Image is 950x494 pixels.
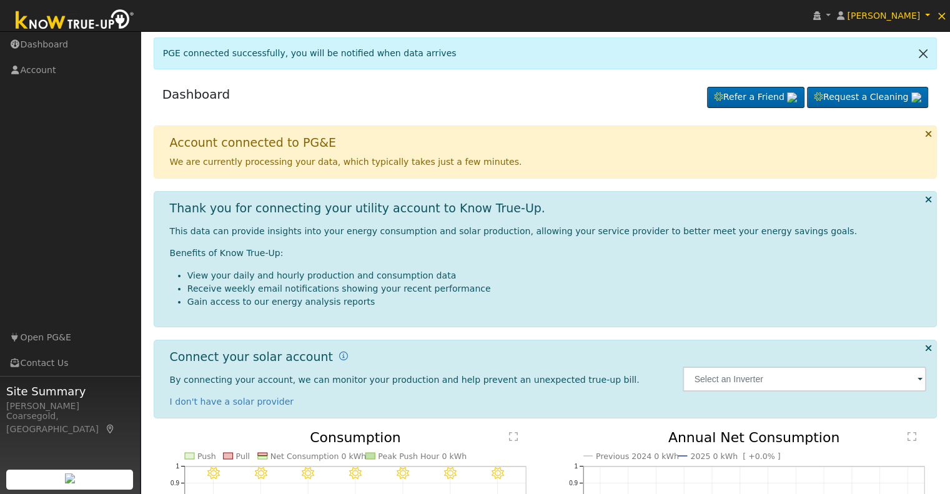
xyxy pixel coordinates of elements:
h1: Account connected to PG&E [170,136,336,150]
span: By connecting your account, we can monitor your production and help prevent an unexpected true-up... [170,375,640,385]
img: retrieve [65,473,75,483]
span: We are currently processing your data, which typically takes just a few minutes. [170,157,522,167]
i: 9/16 - Clear [492,467,504,480]
span: [PERSON_NAME] [847,11,920,21]
p: Benefits of Know True-Up: [170,247,927,260]
text: Peak Push Hour 0 kWh [378,452,467,461]
div: PGE connected successfully, you will be notified when data arrives [154,37,938,69]
img: retrieve [911,92,921,102]
a: Request a Cleaning [807,87,928,108]
h1: Connect your solar account [170,350,333,364]
li: Gain access to our energy analysis reports [187,295,927,309]
span: × [936,8,947,23]
img: Know True-Up [9,7,141,35]
li: Receive weekly email notifications showing your recent performance [187,282,927,295]
text: 1 [176,463,179,470]
text: Annual Net Consumption [668,430,840,445]
text: Net Consumption 0 kWh [270,452,366,461]
div: Coarsegold, [GEOGRAPHIC_DATA] [6,410,134,436]
div: [PERSON_NAME] [6,400,134,413]
i: 9/15 - Clear [444,467,457,480]
a: Close [910,38,936,69]
text: Consumption [310,430,401,445]
i: 9/12 - Clear [302,467,314,480]
h1: Thank you for connecting your utility account to Know True-Up. [170,201,545,215]
text: 1 [574,463,578,470]
a: Dashboard [162,87,230,102]
a: Refer a Friend [707,87,804,108]
text: 2025 0 kWh [ +0.0% ] [690,452,780,461]
a: I don't have a solar provider [170,397,294,407]
text:  [509,432,518,442]
li: View your daily and hourly production and consumption data [187,269,927,282]
text: Pull [235,452,249,461]
text: 0.9 [569,480,578,487]
text: 0.9 [171,480,179,487]
i: 9/10 - Clear [207,467,219,480]
i: 9/14 - Clear [397,467,409,480]
span: Site Summary [6,383,134,400]
text: Previous 2024 0 kWh [596,452,679,461]
span: This data can provide insights into your energy consumption and solar production, allowing your s... [170,226,857,236]
img: retrieve [787,92,797,102]
i: 9/11 - MostlyClear [254,467,267,480]
text:  [908,432,916,442]
i: 9/13 - Clear [349,467,362,480]
input: Select an Inverter [683,367,926,392]
a: Map [105,424,116,434]
text: Push [197,452,216,461]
